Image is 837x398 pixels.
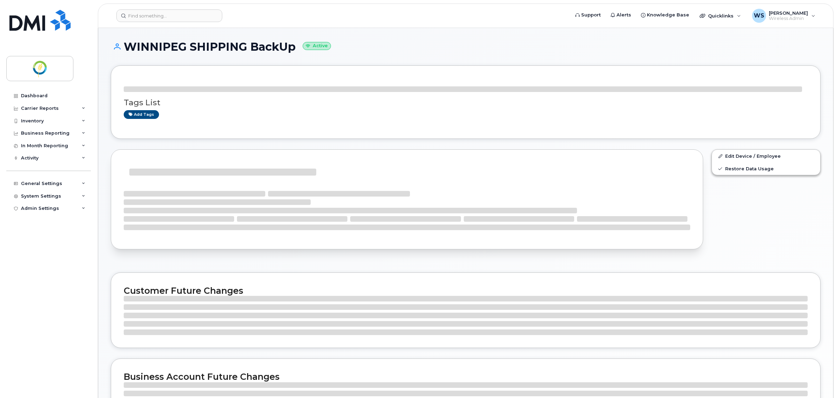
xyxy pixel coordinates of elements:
a: Add tags [124,110,159,119]
small: Active [303,42,331,50]
h2: Customer Future Changes [124,285,808,296]
h3: Tags List [124,98,808,107]
h1: WINNIPEG SHIPPING BackUp [111,41,821,53]
a: Edit Device / Employee [712,150,820,162]
h2: Business Account Future Changes [124,371,808,382]
a: Restore Data Usage [712,162,820,175]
